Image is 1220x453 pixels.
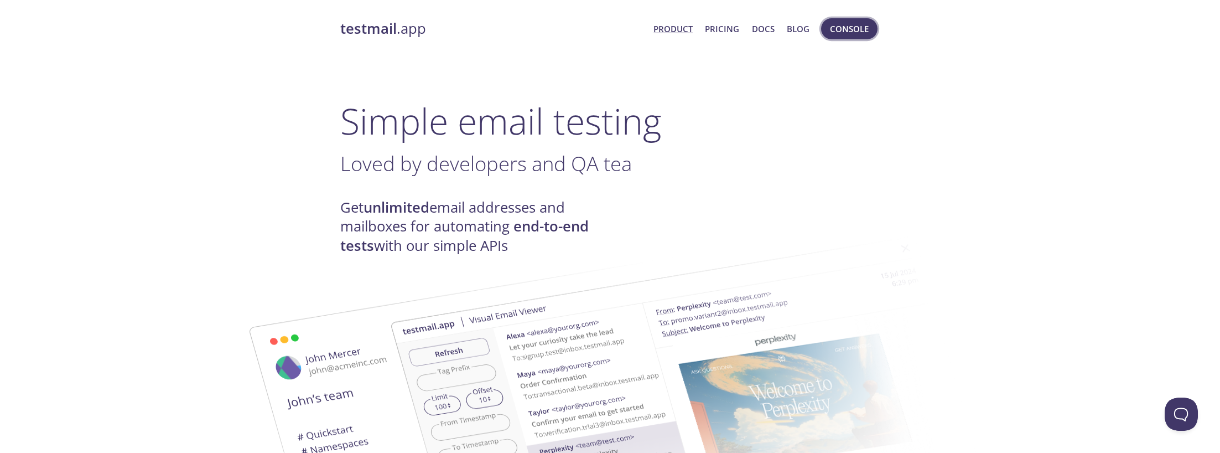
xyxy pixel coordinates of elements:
[340,217,589,255] strong: end-to-end tests
[340,100,880,142] h1: Simple email testing
[653,22,693,36] a: Product
[340,19,397,38] strong: testmail
[340,19,645,38] a: testmail.app
[752,22,775,36] a: Docs
[1165,398,1198,431] iframe: Help Scout Beacon - Open
[821,18,878,39] button: Console
[364,198,429,217] strong: unlimited
[787,22,809,36] a: Blog
[340,198,610,255] h4: Get email addresses and mailboxes for automating with our simple APIs
[340,150,632,177] span: Loved by developers and QA tea
[705,22,739,36] a: Pricing
[830,22,869,36] span: Console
